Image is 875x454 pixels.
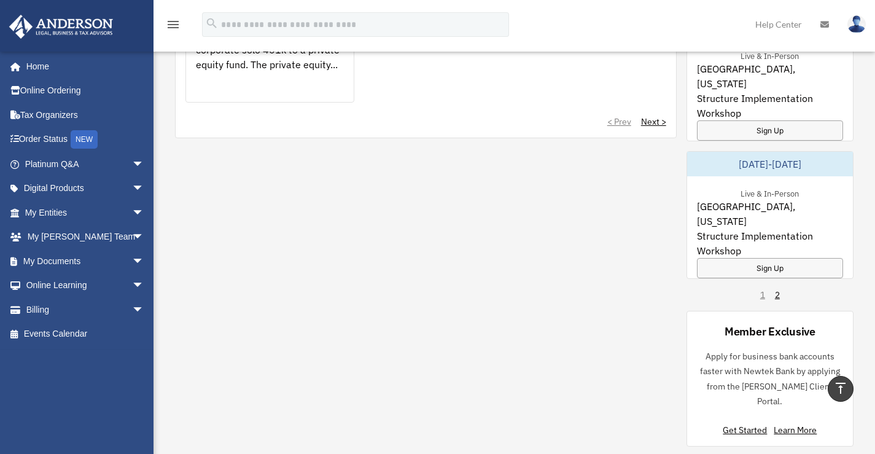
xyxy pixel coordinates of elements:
[697,199,843,229] span: [GEOGRAPHIC_DATA], [US_STATE]
[697,120,843,141] a: Sign Up
[723,425,772,436] a: Get Started
[9,249,163,273] a: My Documentsarrow_drop_down
[6,15,117,39] img: Anderson Advisors Platinum Portal
[9,54,157,79] a: Home
[186,18,354,114] div: In [DATE] I wired $ 120k from my corporate solo 401k to a private equity fund. The private equity...
[9,176,163,201] a: Digital Productsarrow_drop_down
[641,115,666,128] a: Next >
[9,103,163,127] a: Tax Organizers
[731,49,809,61] div: Live & In-Person
[132,176,157,202] span: arrow_drop_down
[697,349,843,409] p: Apply for business bank accounts faster with Newtek Bank by applying from the [PERSON_NAME] Clien...
[166,22,181,32] a: menu
[9,322,163,346] a: Events Calendar
[847,15,866,33] img: User Pic
[166,17,181,32] i: menu
[9,273,163,298] a: Online Learningarrow_drop_down
[132,200,157,225] span: arrow_drop_down
[697,229,843,258] span: Structure Implementation Workshop
[775,289,780,301] a: 2
[9,152,163,176] a: Platinum Q&Aarrow_drop_down
[205,17,219,30] i: search
[9,225,163,249] a: My [PERSON_NAME] Teamarrow_drop_down
[828,376,854,402] a: vertical_align_top
[687,152,853,176] div: [DATE]-[DATE]
[132,225,157,250] span: arrow_drop_down
[9,79,163,103] a: Online Ordering
[71,130,98,149] div: NEW
[132,273,157,299] span: arrow_drop_down
[833,381,848,396] i: vertical_align_top
[731,186,809,199] div: Live & In-Person
[132,297,157,323] span: arrow_drop_down
[697,61,843,91] span: [GEOGRAPHIC_DATA], [US_STATE]
[697,91,843,120] span: Structure Implementation Workshop
[132,152,157,177] span: arrow_drop_down
[725,324,815,339] div: Member Exclusive
[9,297,163,322] a: Billingarrow_drop_down
[697,258,843,278] a: Sign Up
[9,200,163,225] a: My Entitiesarrow_drop_down
[9,127,163,152] a: Order StatusNEW
[132,249,157,274] span: arrow_drop_down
